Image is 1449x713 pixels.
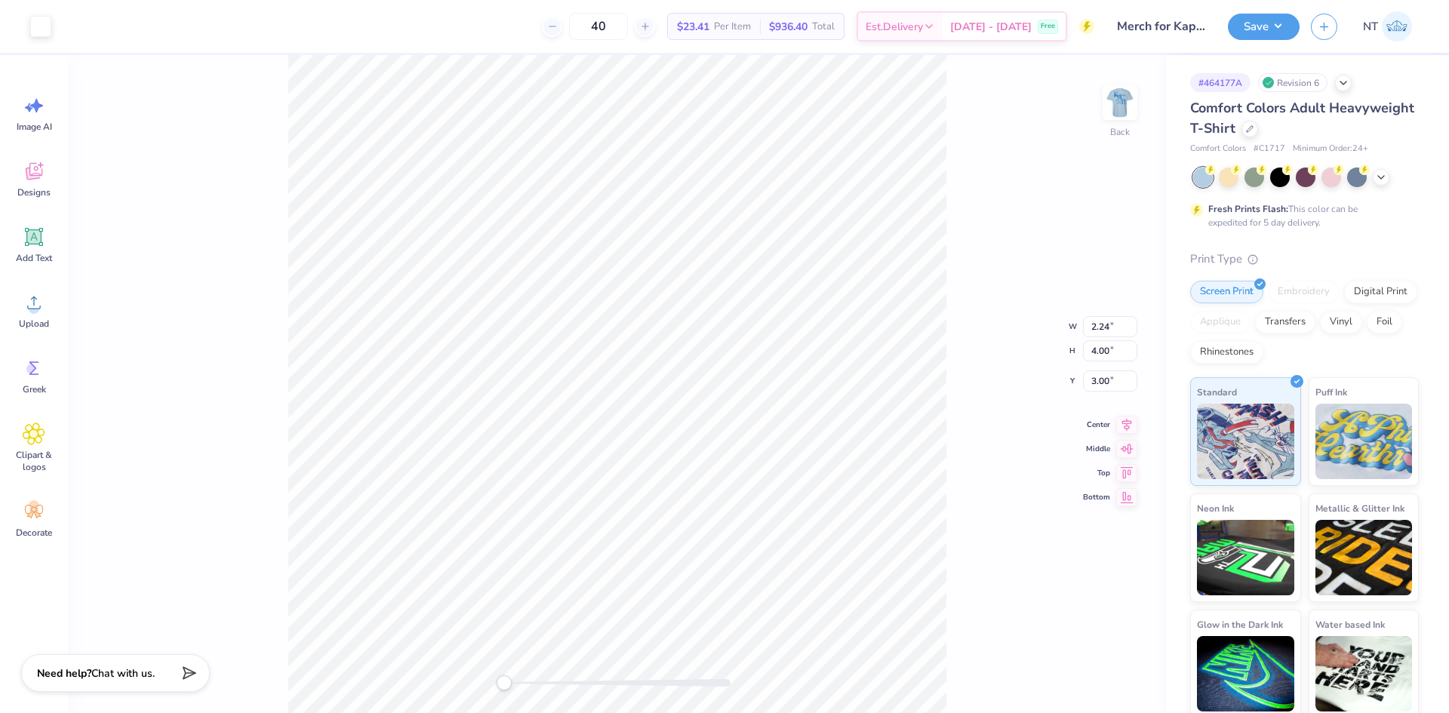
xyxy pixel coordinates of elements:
span: $23.41 [677,19,709,35]
button: Save [1228,14,1300,40]
div: Digital Print [1344,281,1417,303]
span: Add Text [16,252,52,264]
div: Screen Print [1190,281,1263,303]
span: Water based Ink [1315,616,1385,632]
span: Neon Ink [1197,500,1234,516]
span: Est. Delivery [866,19,923,35]
span: Puff Ink [1315,384,1347,400]
span: Center [1083,419,1110,431]
img: Water based Ink [1315,636,1413,711]
span: Upload [19,318,49,330]
span: Greek [23,383,46,395]
div: Vinyl [1320,311,1362,333]
span: Comfort Colors Adult Heavyweight T-Shirt [1190,99,1414,137]
span: $936.40 [769,19,808,35]
strong: Fresh Prints Flash: [1208,203,1288,215]
div: Transfers [1255,311,1315,333]
span: # C1717 [1254,143,1285,155]
img: Standard [1197,404,1294,479]
span: Image AI [17,121,52,133]
span: Minimum Order: 24 + [1293,143,1368,155]
div: # 464177A [1190,73,1251,92]
span: Metallic & Glitter Ink [1315,500,1404,516]
div: Embroidery [1268,281,1340,303]
input: – – [569,13,628,40]
span: Bottom [1083,491,1110,503]
span: [DATE] - [DATE] [950,19,1032,35]
div: Rhinestones [1190,341,1263,364]
img: Neon Ink [1197,520,1294,595]
div: Back [1110,125,1130,139]
div: This color can be expedited for 5 day delivery. [1208,202,1394,229]
img: Puff Ink [1315,404,1413,479]
span: Free [1041,21,1055,32]
img: Metallic & Glitter Ink [1315,520,1413,595]
span: Glow in the Dark Ink [1197,616,1283,632]
div: Print Type [1190,250,1419,268]
span: Top [1083,467,1110,479]
span: Middle [1083,443,1110,455]
img: Glow in the Dark Ink [1197,636,1294,711]
span: Standard [1197,384,1237,400]
input: Untitled Design [1106,11,1217,41]
img: Nestor Talens [1382,11,1412,41]
span: NT [1363,18,1378,35]
span: Total [812,19,835,35]
img: Back [1105,88,1135,118]
span: Per Item [714,19,751,35]
div: Accessibility label [497,675,512,690]
span: Comfort Colors [1190,143,1246,155]
span: Designs [17,186,51,198]
div: Foil [1367,311,1402,333]
div: Revision 6 [1258,73,1327,92]
div: Applique [1190,311,1251,333]
a: NT [1356,11,1419,41]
